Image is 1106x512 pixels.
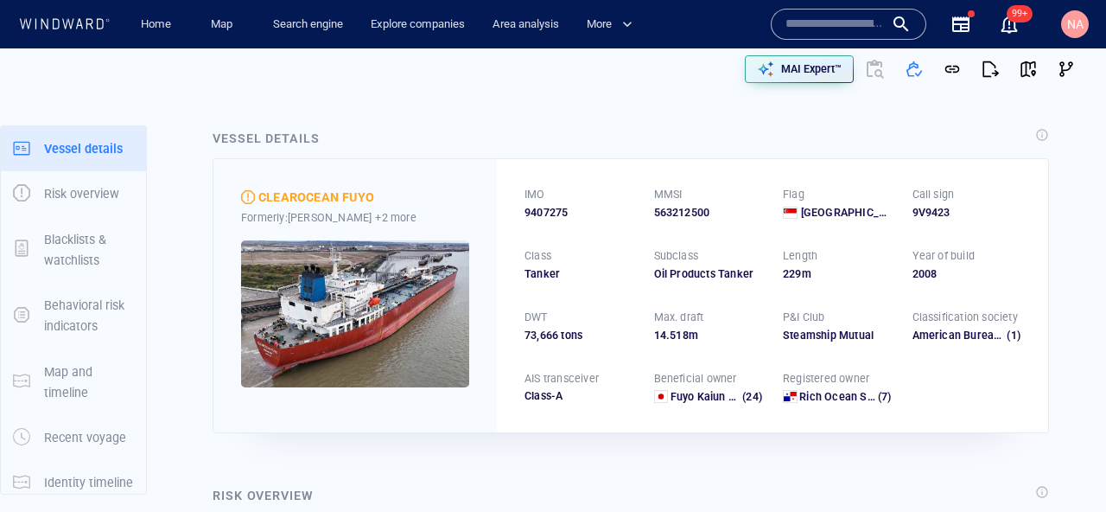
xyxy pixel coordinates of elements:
[971,50,1009,88] button: Export report
[912,328,1005,343] div: American Bureau of Shipping
[912,328,1021,343] div: American Bureau of Shipping
[1,240,146,257] a: Blacklists & watchlists
[1009,50,1047,88] button: View on map
[1,217,146,284] button: Blacklists & watchlists
[912,187,955,202] p: Call sign
[524,248,551,264] p: Class
[44,472,133,493] p: Identity timeline
[1047,50,1085,88] button: Visual Link Analysis
[524,266,633,282] div: Tanker
[1,474,146,490] a: Identity timeline
[654,266,763,282] div: Oil Products Tanker
[783,267,802,280] span: 229
[44,427,126,448] p: Recent voyage
[258,187,374,208] div: CLEAROCEAN FUYO
[213,485,314,506] div: Risk overview
[204,10,245,40] a: Map
[689,329,698,342] span: m
[1067,17,1084,31] span: NA
[783,248,817,264] p: Length
[999,14,1020,35] div: Notification center
[912,205,1021,221] div: 9V9423
[44,229,134,272] p: Blacklists & watchlists
[1,171,146,216] button: Risk overview
[670,329,689,342] span: 518
[745,55,854,83] button: MAI Expert™
[1033,434,1093,499] iframe: Chat
[875,389,892,405] span: (7)
[671,390,771,403] span: Fuyo Kaiun Co., Ltd.
[654,310,704,325] p: Max. draft
[241,190,255,204] div: Moderate risk
[912,248,976,264] p: Year of build
[213,128,320,149] div: Vessel details
[1,373,146,389] a: Map and timeline
[671,389,762,405] a: Fuyo Kaiun Co., Ltd. (24)
[1058,7,1092,42] button: NA
[802,267,811,280] span: m
[740,389,762,405] span: (24)
[364,10,472,40] a: Explore companies
[654,205,763,221] div: 563212500
[1,460,146,505] button: Identity timeline
[128,10,183,40] button: Home
[1,185,146,202] a: Risk overview
[486,10,566,40] a: Area analysis
[44,138,123,159] p: Vessel details
[524,389,563,402] span: Class-A
[524,310,548,325] p: DWT
[524,205,568,221] span: 9407275
[666,329,670,342] span: .
[134,10,178,40] a: Home
[587,15,632,35] span: More
[895,50,933,88] button: Add to vessel list
[781,61,842,77] p: MAI Expert™
[1,307,146,323] a: Behavioral risk indicators
[44,183,119,204] p: Risk overview
[524,328,633,343] div: 73,666 tons
[44,362,134,404] p: Map and timeline
[654,248,699,264] p: Subclass
[1,126,146,171] button: Vessel details
[524,187,545,202] p: IMO
[241,208,469,227] div: Formerly: [PERSON_NAME]
[524,371,599,387] p: AIS transceiver
[654,329,666,342] span: 14
[197,10,252,40] button: Map
[654,187,683,202] p: MMSI
[912,310,1018,325] p: Classification society
[654,371,737,387] p: Beneficial owner
[1,139,146,156] a: Vessel details
[799,390,926,403] span: Rich Ocean Shipping Inc.
[1,415,146,460] button: Recent voyage
[266,10,350,40] a: Search engine
[783,328,892,343] div: Steamship Mutual
[375,208,416,227] p: +2 more
[783,310,825,325] p: P&I Club
[1007,5,1033,22] span: 99+
[1004,328,1020,343] span: (1)
[44,295,134,337] p: Behavioral risk indicators
[988,3,1030,45] button: 99+
[912,266,1021,282] div: 2008
[1,429,146,445] a: Recent voyage
[933,50,971,88] button: Get link
[580,10,647,40] button: More
[1,349,146,416] button: Map and timeline
[783,371,869,387] p: Registered owner
[799,389,891,405] a: Rich Ocean Shipping Inc. (7)
[241,240,469,387] img: 5905c34a1f91144c72542247_0
[783,187,804,202] p: Flag
[801,205,892,221] span: [GEOGRAPHIC_DATA]
[1,283,146,349] button: Behavioral risk indicators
